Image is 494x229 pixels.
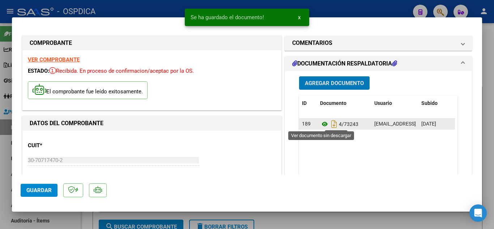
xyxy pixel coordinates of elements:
[299,76,370,90] button: Agregar Documento
[292,11,306,24] button: x
[49,68,194,74] span: Recibida. En proceso de confirmacion/aceptac por la OS.
[285,71,472,221] div: DOCUMENTACIÓN RESPALDATORIA
[320,121,358,127] span: 4/73243
[305,80,364,86] span: Agregar Documento
[191,14,264,21] span: Se ha guardado el documento!
[285,36,472,50] mat-expansion-panel-header: COMENTARIOS
[469,204,487,222] div: Open Intercom Messenger
[421,121,436,127] span: [DATE]
[28,68,49,74] span: ESTADO:
[329,118,339,130] i: Descargar documento
[317,96,371,111] datatable-header-cell: Documento
[28,81,148,99] p: El comprobante fue leído exitosamente.
[30,39,72,46] strong: COMPROBANTE
[21,184,58,197] button: Guardar
[421,100,438,106] span: Subido
[292,59,397,68] h1: DOCUMENTACIÓN RESPALDATORIA
[374,100,392,106] span: Usuario
[292,39,332,47] h1: COMENTARIOS
[28,56,80,63] a: VER COMPROBANTE
[30,120,103,127] strong: DATOS DEL COMPROBANTE
[320,100,346,106] span: Documento
[371,96,418,111] datatable-header-cell: Usuario
[26,187,52,194] span: Guardar
[302,121,311,127] span: 189
[418,96,455,111] datatable-header-cell: Subido
[285,56,472,71] mat-expansion-panel-header: DOCUMENTACIÓN RESPALDATORIA
[299,96,317,111] datatable-header-cell: ID
[28,141,102,150] p: CUIT
[298,14,301,21] span: x
[302,100,307,106] span: ID
[455,96,491,111] datatable-header-cell: Acción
